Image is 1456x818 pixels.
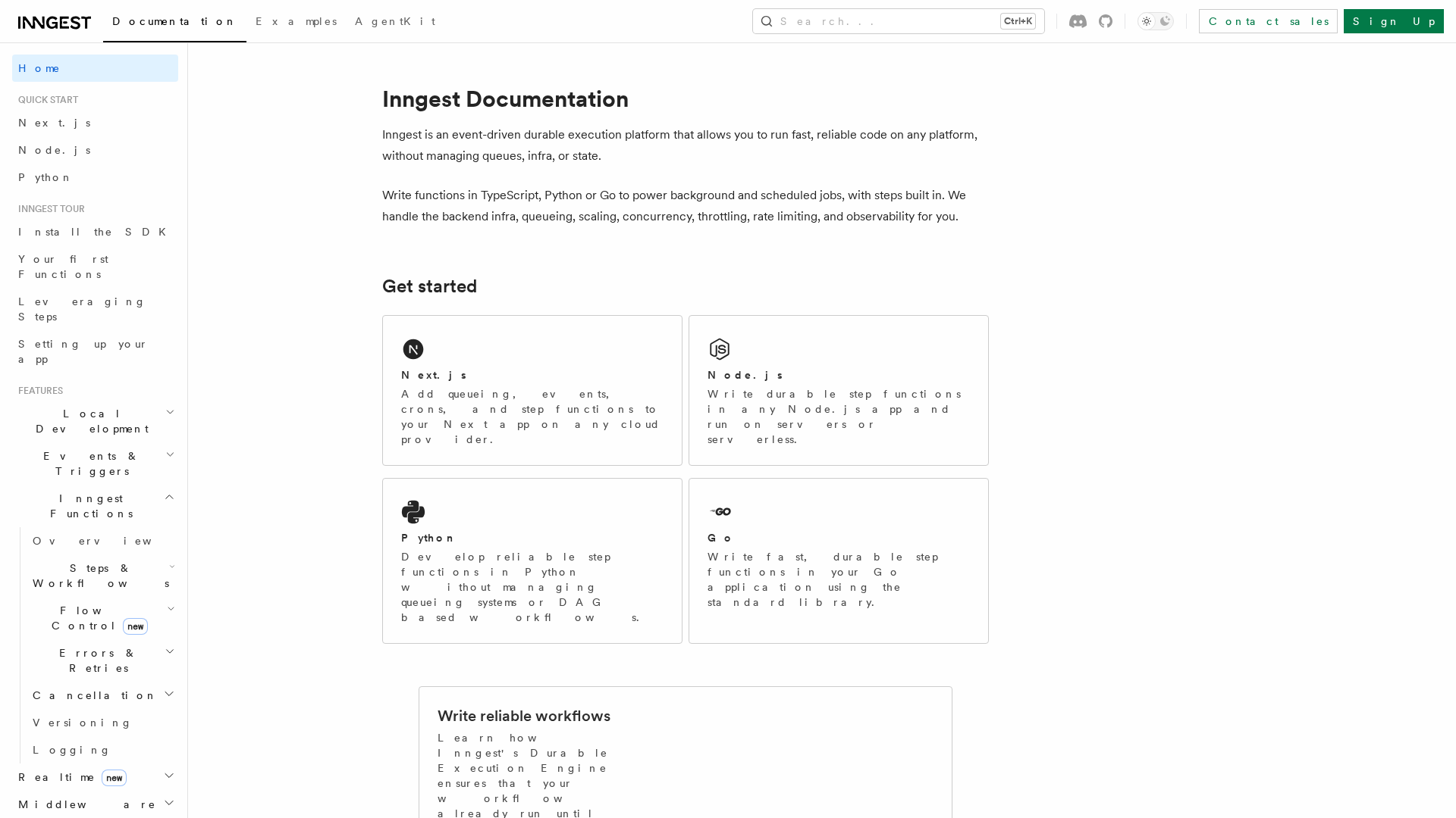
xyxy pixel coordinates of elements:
[27,645,165,676] span: Errors & Retries
[27,560,169,591] span: Steps & Workflows
[12,245,178,288] a: Your first Functions
[256,15,337,27] span: Examples
[27,639,178,682] button: Errors & Retries
[12,385,63,397] span: Features
[401,367,466,382] h2: Next.js
[689,478,989,644] a: GoWrite fast, durable step functions in your Go application using the standard library.
[12,94,78,106] span: Quick start
[33,744,111,756] span: Logging
[382,315,682,466] a: Next.jsAdd queueing, events, crons, and step functions to your Next app on any cloud provider.
[382,185,989,227] p: Write functions in TypeScript, Python or Go to power background and scheduled jobs, with steps bu...
[18,253,108,280] span: Your first Functions
[753,9,1044,33] button: Search...Ctrl+K
[1199,9,1338,33] a: Contact sales
[27,554,178,597] button: Steps & Workflows
[12,770,127,785] span: Realtime
[27,682,178,709] button: Cancellation
[708,530,735,545] h2: Go
[12,791,178,818] button: Middleware
[401,386,664,447] p: Add queueing, events, crons, and step functions to your Next app on any cloud provider.
[689,315,989,466] a: Node.jsWrite durable step functions in any Node.js app and run on servers or serverless.
[18,61,61,76] span: Home
[12,491,164,521] span: Inngest Functions
[103,5,246,42] a: Documentation
[12,485,178,527] button: Inngest Functions
[382,85,989,112] h1: Inngest Documentation
[18,295,146,323] span: Leveraging Steps
[708,367,783,382] h2: Node.js
[382,478,682,644] a: PythonDevelop reliable step functions in Python without managing queueing systems or DAG based wo...
[12,448,165,479] span: Events & Triggers
[18,117,90,129] span: Next.js
[18,171,74,183] span: Python
[12,330,178,373] a: Setting up your app
[18,144,90,156] span: Node.js
[12,527,178,763] div: Inngest Functions
[18,226,175,238] span: Install the SDK
[438,705,610,726] h2: Write reliable workflows
[12,218,178,245] a: Install the SDK
[27,736,178,763] a: Logging
[27,603,167,633] span: Flow Control
[12,442,178,485] button: Events & Triggers
[708,386,970,447] p: Write durable step functions in any Node.js app and run on servers or serverless.
[102,770,127,786] span: new
[708,549,970,610] p: Write fast, durable step functions in your Go application using the standard library.
[1001,14,1035,29] kbd: Ctrl+K
[27,709,178,736] a: Versioning
[346,5,444,41] a: AgentKit
[246,5,346,41] a: Examples
[18,338,149,365] span: Setting up your app
[355,15,435,27] span: AgentKit
[12,797,156,812] span: Middleware
[27,597,178,639] button: Flow Controlnew
[12,400,178,442] button: Local Development
[12,109,178,136] a: Next.js
[12,164,178,191] a: Python
[33,717,133,729] span: Versioning
[1137,12,1174,30] button: Toggle dark mode
[401,530,457,545] h2: Python
[12,763,178,791] button: Realtimenew
[1344,9,1444,33] a: Sign Up
[12,55,178,82] a: Home
[123,618,148,635] span: new
[112,15,237,27] span: Documentation
[27,527,178,554] a: Overview
[12,136,178,164] a: Node.js
[12,203,85,215] span: Inngest tour
[12,288,178,330] a: Leveraging Steps
[27,688,158,703] span: Cancellation
[12,406,165,436] span: Local Development
[33,535,189,547] span: Overview
[401,549,664,625] p: Develop reliable step functions in Python without managing queueing systems or DAG based workflows.
[382,124,989,167] p: Inngest is an event-driven durable execution platform that allows you to run fast, reliable code ...
[382,276,477,297] a: Get started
